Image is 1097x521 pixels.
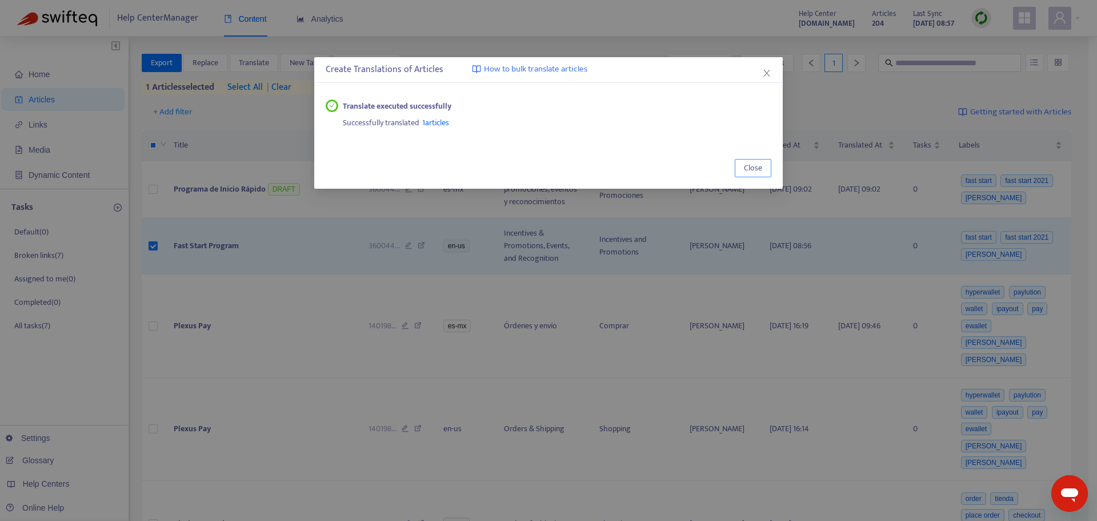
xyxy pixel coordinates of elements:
[762,69,771,78] span: close
[422,116,449,129] span: 1 articles
[1051,475,1088,512] iframe: Button to launch messaging window
[343,100,451,113] strong: Translate executed successfully
[735,159,771,177] button: Close
[744,162,762,174] span: Close
[760,67,773,79] button: Close
[472,63,587,76] a: How to bulk translate articles
[343,113,771,130] div: Successfully translated
[329,102,335,109] span: check
[472,65,481,74] img: image-link
[484,63,587,76] span: How to bulk translate articles
[326,63,771,77] div: Create Translations of Articles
